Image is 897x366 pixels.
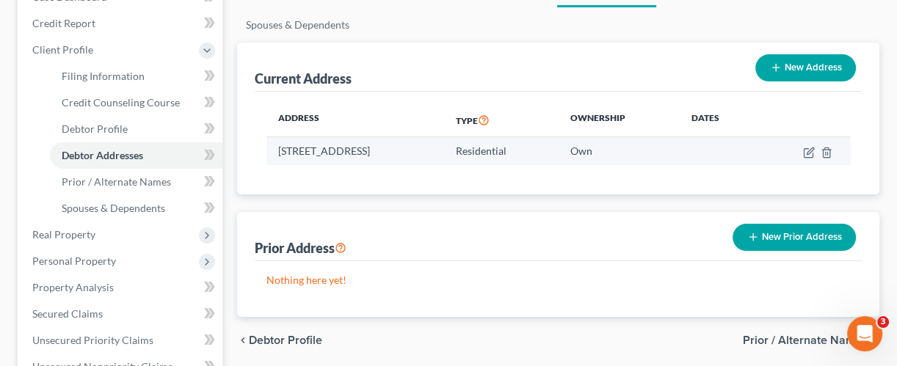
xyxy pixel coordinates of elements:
div: Prior Address [255,239,346,257]
td: Residential [444,137,559,165]
button: Prior / Alternate Names chevron_right [743,334,879,346]
a: Spouses & Dependents [50,195,222,222]
span: Debtor Profile [249,334,322,346]
iframe: Intercom live chat [847,316,882,351]
span: Real Property [32,228,95,241]
button: New Address [755,54,856,81]
span: Debtor Profile [62,122,128,135]
td: [STREET_ADDRESS] [266,137,445,165]
a: Prior / Alternate Names [50,169,222,195]
span: Client Profile [32,43,93,56]
span: Personal Property [32,255,116,267]
span: 3 [877,316,889,328]
th: Address [266,103,445,137]
button: New Prior Address [733,224,856,251]
span: Filing Information [62,70,145,82]
a: Filing Information [50,63,222,89]
span: Credit Report [32,17,95,29]
span: Prior / Alternate Names [62,175,171,188]
span: Prior / Alternate Names [743,334,868,346]
a: Property Analysis [21,274,222,301]
th: Type [444,103,559,137]
th: Ownership [559,103,680,137]
a: Credit Counseling Course [50,89,222,116]
a: Credit Report [21,10,222,37]
td: Own [559,137,680,165]
span: Property Analysis [32,281,114,293]
span: Unsecured Priority Claims [32,334,153,346]
div: Current Address [255,70,352,87]
a: Unsecured Priority Claims [21,327,222,354]
th: Dates [680,103,759,137]
p: Nothing here yet! [266,273,851,288]
span: Credit Counseling Course [62,96,180,109]
i: chevron_left [237,334,249,346]
button: chevron_left Debtor Profile [237,334,322,346]
span: Spouses & Dependents [62,202,165,214]
a: Debtor Addresses [50,142,222,169]
a: Spouses & Dependents [237,7,358,43]
span: Debtor Addresses [62,149,143,161]
a: Secured Claims [21,301,222,327]
span: Secured Claims [32,307,103,320]
a: Debtor Profile [50,116,222,142]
